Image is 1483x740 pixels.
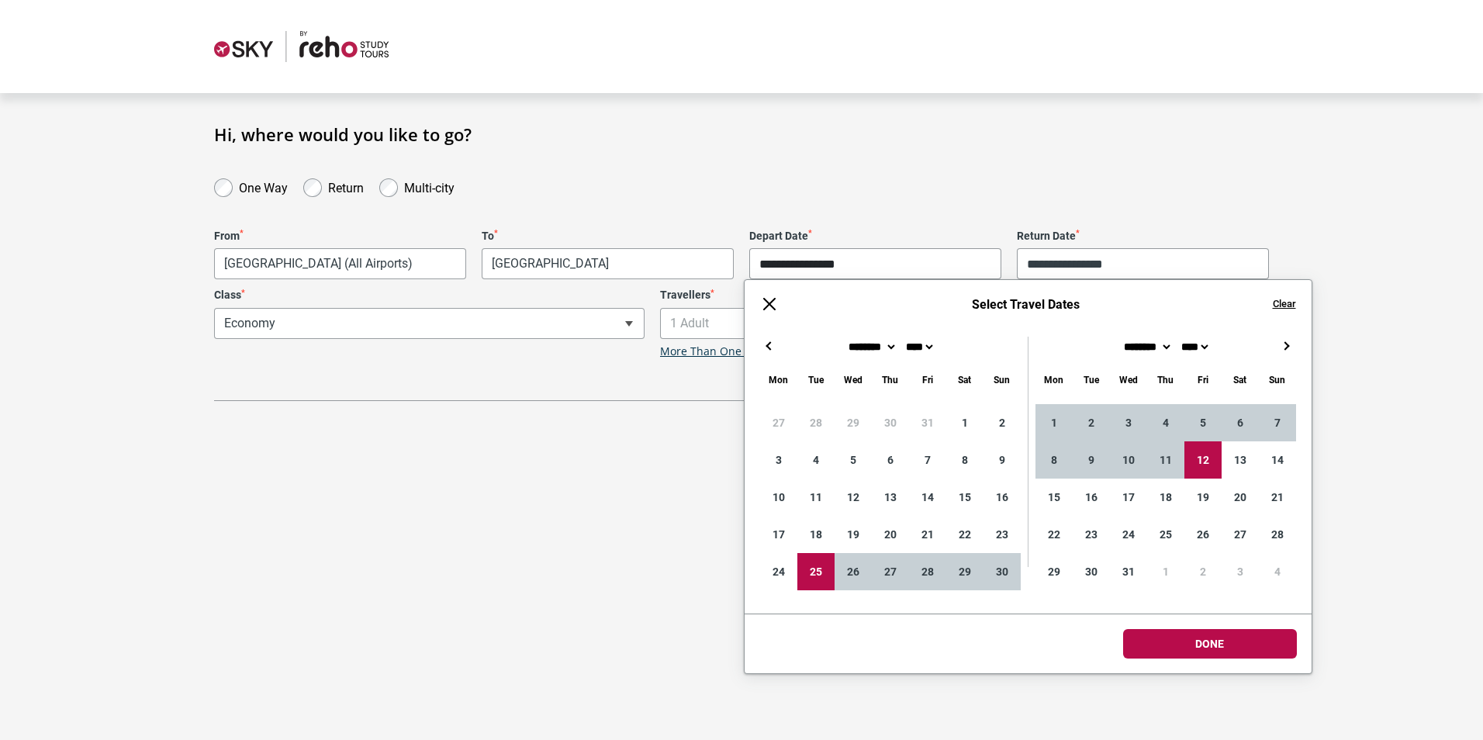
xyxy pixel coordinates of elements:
div: 14 [909,479,946,516]
div: 12 [835,479,872,516]
div: 26 [1184,516,1222,553]
div: Monday [760,371,797,389]
label: Return Date [1017,230,1269,243]
div: 31 [909,404,946,441]
label: Class [214,289,645,302]
div: 2 [1184,553,1222,590]
div: 22 [1035,516,1073,553]
div: 19 [1184,479,1222,516]
div: 21 [909,516,946,553]
div: 4 [797,441,835,479]
button: Clear [1273,297,1296,311]
div: Sunday [983,371,1021,389]
div: Tuesday [1073,371,1110,389]
div: Saturday [1222,371,1259,389]
div: 23 [1073,516,1110,553]
div: 9 [983,441,1021,479]
div: 15 [1035,479,1073,516]
label: Travellers [660,289,1091,302]
div: 15 [946,479,983,516]
span: Economy [215,309,644,338]
button: Done [1123,629,1297,659]
div: 20 [1222,479,1259,516]
div: Thursday [1147,371,1184,389]
label: One Way [239,177,288,195]
div: 27 [872,553,909,590]
div: 3 [1110,404,1147,441]
div: 9 [1073,441,1110,479]
div: 2 [1073,404,1110,441]
div: 21 [1259,479,1296,516]
div: Friday [909,371,946,389]
div: 11 [797,479,835,516]
button: ← [760,337,779,355]
span: 1 Adult [660,308,1091,339]
div: 7 [1259,404,1296,441]
label: Multi-city [404,177,455,195]
div: 11 [1147,441,1184,479]
div: 17 [1110,479,1147,516]
div: 5 [1184,404,1222,441]
div: 29 [835,404,872,441]
div: 8 [946,441,983,479]
div: 29 [946,553,983,590]
div: 25 [797,553,835,590]
div: 3 [760,441,797,479]
h6: Select Travel Dates [794,297,1257,312]
span: Phnom Penh, Cambodia [482,249,733,278]
div: 27 [1222,516,1259,553]
div: Wednesday [835,371,872,389]
div: 1 [946,404,983,441]
div: 27 [760,404,797,441]
div: 17 [760,516,797,553]
div: 28 [797,404,835,441]
span: Phnom Penh, Cambodia [482,248,734,279]
div: 24 [1110,516,1147,553]
div: 7 [909,441,946,479]
span: Economy [214,308,645,339]
div: 12 [1184,441,1222,479]
div: Wednesday [1110,371,1147,389]
div: Thursday [872,371,909,389]
div: 30 [983,553,1021,590]
div: 4 [1147,404,1184,441]
div: 26 [835,553,872,590]
div: 18 [797,516,835,553]
div: 28 [909,553,946,590]
div: 24 [760,553,797,590]
div: 14 [1259,441,1296,479]
button: → [1277,337,1296,355]
div: 5 [835,441,872,479]
div: 3 [1222,553,1259,590]
h1: Hi, where would you like to go? [214,124,1269,144]
div: Saturday [946,371,983,389]
div: 28 [1259,516,1296,553]
span: 1 Adult [661,309,1090,338]
div: 29 [1035,553,1073,590]
div: 20 [872,516,909,553]
label: To [482,230,734,243]
div: Sunday [1259,371,1296,389]
div: 16 [1073,479,1110,516]
a: More Than One Traveller? [660,345,795,358]
div: 18 [1147,479,1184,516]
div: 6 [872,441,909,479]
div: 30 [872,404,909,441]
div: 30 [1073,553,1110,590]
span: Melbourne, Australia [215,249,465,278]
label: Return [328,177,364,195]
div: 1 [1035,404,1073,441]
div: Tuesday [797,371,835,389]
div: 16 [983,479,1021,516]
div: 31 [1110,553,1147,590]
div: 22 [946,516,983,553]
span: Melbourne, Australia [214,248,466,279]
div: 23 [983,516,1021,553]
div: 10 [1110,441,1147,479]
div: 8 [1035,441,1073,479]
div: 6 [1222,404,1259,441]
div: 2 [983,404,1021,441]
div: Friday [1184,371,1222,389]
div: Monday [1035,371,1073,389]
div: 4 [1259,553,1296,590]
